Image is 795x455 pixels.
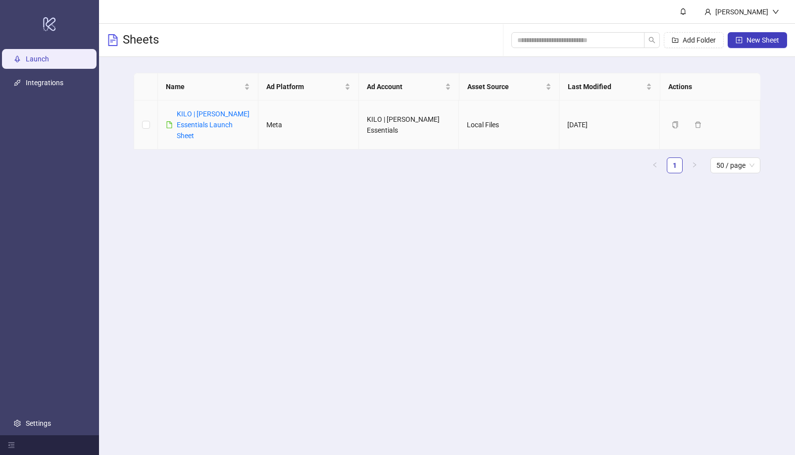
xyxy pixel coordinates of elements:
span: 50 / page [716,158,754,173]
span: Add Folder [683,36,716,44]
span: folder-add [672,37,679,44]
th: Name [158,73,258,101]
span: Ad Account [367,81,443,92]
a: KILO | [PERSON_NAME] Essentials Launch Sheet [177,110,249,140]
li: Previous Page [647,157,663,173]
span: down [772,8,779,15]
th: Ad Platform [258,73,359,101]
th: Ad Account [359,73,459,101]
span: New Sheet [746,36,779,44]
a: Launch [26,55,49,63]
span: copy [672,121,679,128]
a: Settings [26,419,51,427]
h3: Sheets [123,32,159,48]
a: Integrations [26,79,63,87]
button: right [687,157,702,173]
span: right [692,162,697,168]
button: New Sheet [728,32,787,48]
span: Name [166,81,242,92]
li: 1 [667,157,683,173]
span: menu-fold [8,442,15,449]
a: 1 [667,158,682,173]
span: Ad Platform [266,81,343,92]
span: delete [695,121,701,128]
span: left [652,162,658,168]
th: Asset Source [459,73,560,101]
span: plus-square [736,37,743,44]
span: file [166,121,173,128]
button: Add Folder [664,32,724,48]
td: Meta [258,101,359,150]
td: Local Files [459,101,559,150]
button: left [647,157,663,173]
th: Actions [660,73,761,101]
li: Next Page [687,157,702,173]
span: search [648,37,655,44]
span: user [704,8,711,15]
span: file-text [107,34,119,46]
span: Asset Source [467,81,544,92]
td: [DATE] [559,101,660,150]
div: Page Size [710,157,760,173]
div: [PERSON_NAME] [711,6,772,17]
th: Last Modified [560,73,660,101]
td: KILO | [PERSON_NAME] Essentials [359,101,459,150]
span: bell [680,8,687,15]
span: Last Modified [568,81,644,92]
